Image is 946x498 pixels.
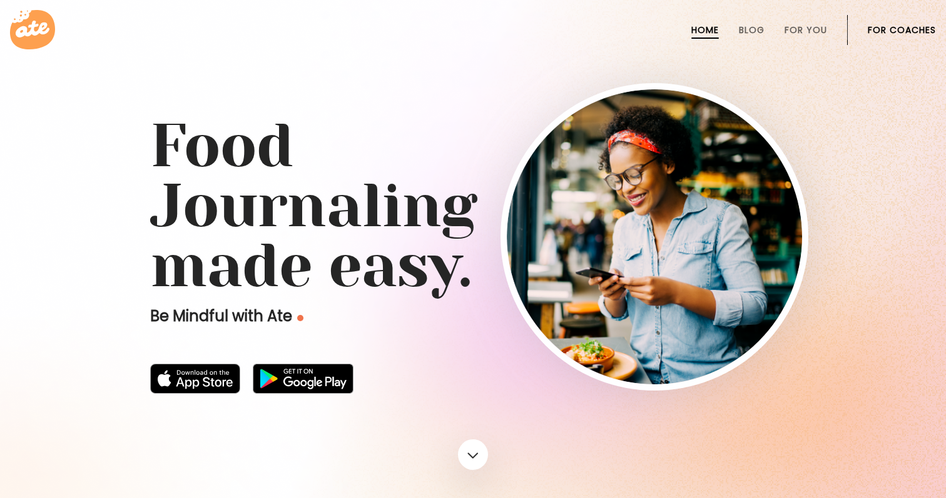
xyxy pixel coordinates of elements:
[507,89,802,384] img: home-hero-img-rounded.png
[868,25,936,35] a: For Coaches
[150,306,501,326] p: Be Mindful with Ate
[150,116,796,296] h1: Food Journaling made easy.
[150,364,240,394] img: badge-download-apple.svg
[785,25,827,35] a: For You
[691,25,719,35] a: Home
[739,25,765,35] a: Blog
[253,364,353,394] img: badge-download-google.png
